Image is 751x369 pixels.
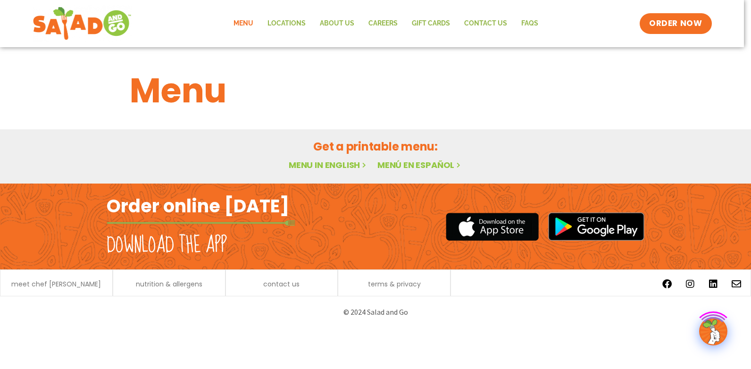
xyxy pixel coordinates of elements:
a: About Us [313,13,361,34]
h1: Menu [130,65,621,116]
a: Menu in English [289,159,368,171]
a: Menu [226,13,260,34]
img: new-SAG-logo-768×292 [33,5,132,42]
a: Locations [260,13,313,34]
a: meet chef [PERSON_NAME] [11,281,101,287]
nav: Menu [226,13,545,34]
p: © 2024 Salad and Go [111,306,640,319]
a: ORDER NOW [640,13,711,34]
a: Menú en español [377,159,462,171]
img: google_play [548,212,644,241]
h2: Get a printable menu: [130,138,621,155]
img: fork [107,220,295,226]
a: contact us [263,281,300,287]
a: terms & privacy [368,281,421,287]
a: Contact Us [457,13,514,34]
h2: Download the app [107,232,227,259]
h2: Order online [DATE] [107,194,289,218]
span: ORDER NOW [649,18,702,29]
a: GIFT CARDS [405,13,457,34]
a: nutrition & allergens [136,281,202,287]
img: appstore [446,211,539,242]
a: FAQs [514,13,545,34]
a: Careers [361,13,405,34]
